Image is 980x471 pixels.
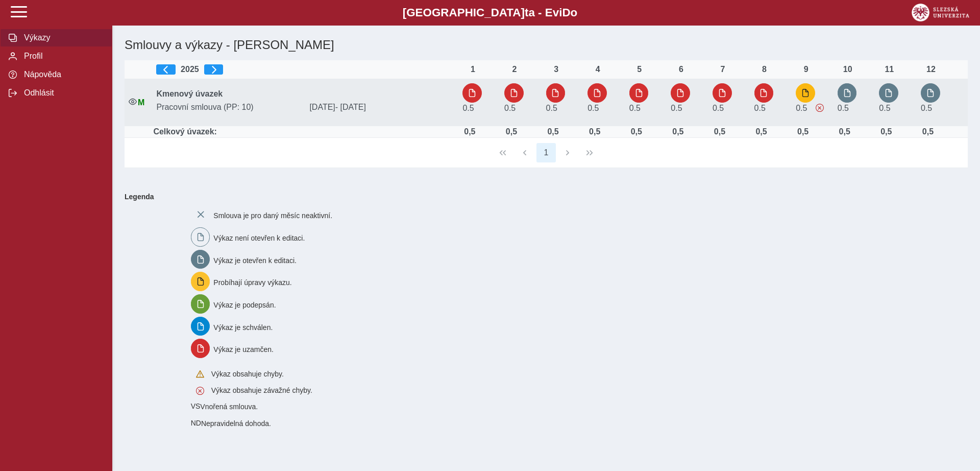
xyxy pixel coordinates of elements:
div: 2 [504,65,525,74]
span: Úvazek : 4 h / den. 20 h / týden. [462,104,474,112]
span: Údaje souhlasí s údaji v Magionu [138,98,144,107]
div: Úvazek : 4 h / den. 20 h / týden. [918,127,938,136]
i: Smlouva je aktivní [129,98,137,106]
div: 12 [921,65,941,74]
img: logo_web_su.png [912,4,969,21]
div: Úvazek : 4 h / den. 20 h / týden. [543,127,563,136]
div: 10 [838,65,858,74]
div: 5 [629,65,650,74]
span: o [571,6,578,19]
b: Legenda [120,189,964,205]
span: Odhlásit [21,88,104,98]
div: Úvazek : 4 h / den. 20 h / týden. [584,127,605,136]
span: Vnořená smlouva. [200,403,258,411]
span: Výkaz je otevřen k editaci. [213,256,297,264]
div: Úvazek : 4 h / den. 20 h / týden. [501,127,522,136]
span: Úvazek : 4 h / den. 20 h / týden. [629,104,641,112]
span: Výkaz obsahuje chyby. [211,370,284,378]
div: 8 [754,65,775,74]
div: 7 [713,65,733,74]
div: Úvazek : 4 h / den. 20 h / týden. [626,127,647,136]
span: Úvazek : 4 h / den. 20 h / týden. [879,104,890,112]
span: Smlouva je pro daný měsíc neaktivní. [213,211,332,220]
span: Úvazek : 4 h / den. 20 h / týden. [838,104,849,112]
span: Smlouva vnořená do kmene [191,402,201,410]
span: Úvazek : 4 h / den. 20 h / týden. [754,104,766,112]
span: Výkaz je uzamčen. [213,345,274,354]
span: Úvazek : 4 h / den. 20 h / týden. [546,104,557,112]
b: Kmenový úvazek [156,89,223,98]
span: Výkazy [21,33,104,42]
h1: Smlouvy a výkazy - [PERSON_NAME] [120,34,830,56]
div: 4 [587,65,608,74]
span: Úvazek : 4 h / den. 20 h / týden. [671,104,682,112]
div: Úvazek : 4 h / den. 20 h / týden. [459,127,480,136]
span: Výkaz je schválen. [213,323,273,331]
span: Profil [21,52,104,61]
div: 3 [546,65,567,74]
span: Probíhají úpravy výkazu. [213,278,291,287]
span: D [562,6,570,19]
span: Úvazek : 4 h / den. 20 h / týden. [713,104,724,112]
div: 6 [671,65,691,74]
span: - [DATE] [335,103,366,111]
div: Úvazek : 4 h / den. 20 h / týden. [668,127,688,136]
div: 1 [462,65,483,74]
div: Úvazek : 4 h / den. 20 h / týden. [876,127,896,136]
span: Úvazek : 4 h / den. 20 h / týden. [587,104,599,112]
div: 9 [796,65,816,74]
b: [GEOGRAPHIC_DATA] a - Evi [31,6,949,19]
span: Výkaz není otevřen k editaci. [213,234,305,242]
span: Úvazek : 4 h / den. 20 h / týden. [921,104,932,112]
span: Výkaz je podepsán. [213,301,276,309]
span: Nepravidelná dohoda. [201,419,271,428]
div: Úvazek : 4 h / den. 20 h / týden. [793,127,813,136]
span: Nápověda [21,70,104,79]
span: Úvazek : 4 h / den. 20 h / týden. [504,104,516,112]
div: Úvazek : 4 h / den. 20 h / týden. [835,127,855,136]
span: Smlouva vnořená do kmene [191,419,201,427]
span: [DATE] [305,103,458,112]
span: Výkaz obsahuje závažné chyby. [211,386,312,394]
div: 2025 [156,64,454,75]
span: Výkaz obsahuje závažné chyby. [816,104,824,112]
span: t [525,6,528,19]
button: 1 [536,143,556,162]
span: Úvazek : 4 h / den. 20 h / týden. [796,104,807,112]
div: Úvazek : 4 h / den. 20 h / týden. [709,127,730,136]
span: Pracovní smlouva (PP: 10) [152,103,305,112]
div: Úvazek : 4 h / den. 20 h / týden. [751,127,772,136]
td: Celkový úvazek: [152,126,458,138]
div: 11 [879,65,899,74]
